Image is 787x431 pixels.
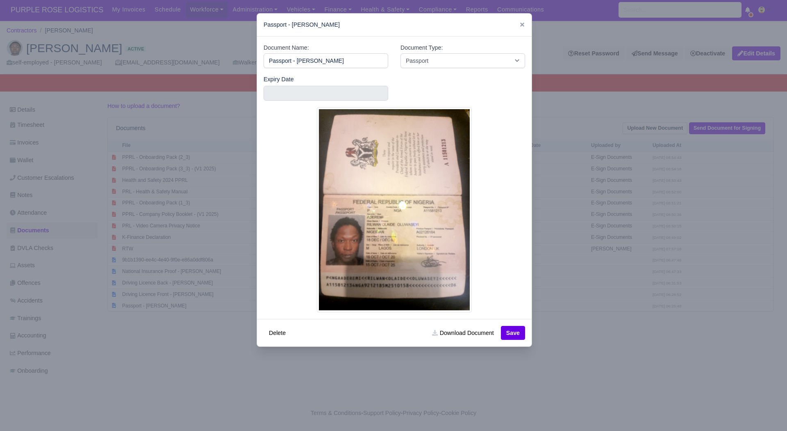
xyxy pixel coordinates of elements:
[264,326,291,340] button: Delete
[427,326,499,340] a: Download Document
[400,43,443,53] label: Document Type:
[639,336,787,431] iframe: Chat Widget
[264,75,294,84] label: Expiry Date
[264,43,309,53] label: Document Name:
[257,14,532,37] div: Passport - [PERSON_NAME]
[501,326,525,340] button: Save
